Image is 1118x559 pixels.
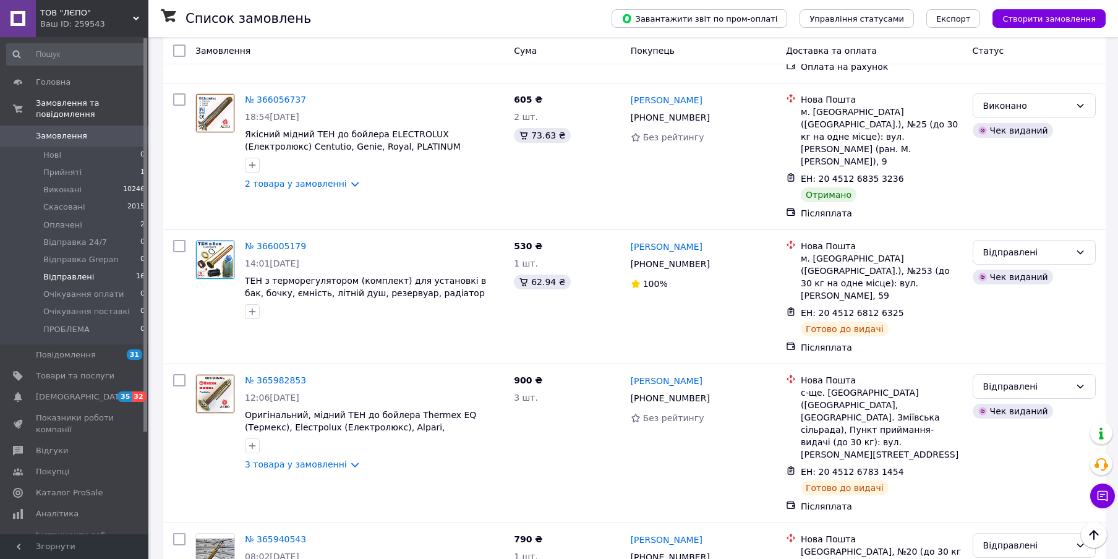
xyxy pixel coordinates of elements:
[973,123,1053,138] div: Чек виданий
[973,270,1053,284] div: Чек виданий
[973,404,1053,419] div: Чек виданий
[196,94,234,132] img: Фото товару
[983,99,1070,113] div: Виконано
[643,413,704,423] span: Без рейтингу
[140,324,145,335] span: 0
[245,241,306,251] a: № 366005179
[245,112,299,122] span: 18:54[DATE]
[36,349,96,361] span: Повідомлення
[801,467,904,477] span: ЕН: 20 4512 6783 1454
[43,254,118,265] span: Відправка Grepan
[36,130,87,142] span: Замовлення
[245,276,486,310] span: ТЕН з терморегулятором (комплект) для установкі в бак, бочку, ємність, літній душ, резервуар, рад...
[140,150,145,161] span: 0
[612,9,787,28] button: Завантажити звіт по пром-оплаті
[786,46,877,56] span: Доставка та оплата
[140,167,145,178] span: 1
[801,308,904,318] span: ЕН: 20 4512 6812 6325
[801,61,963,73] div: Оплата на рахунок
[136,271,145,283] span: 16
[127,349,142,360] span: 31
[43,324,90,335] span: ПРОБЛЕМА
[43,150,61,161] span: Нові
[195,374,235,414] a: Фото товару
[36,508,79,519] span: Аналітика
[936,14,971,23] span: Експорт
[43,184,82,195] span: Виконані
[245,129,461,164] span: Якісний мідний ТЕН до бойлера ELECTROLUX (Електролюкс) Centutio, Genie, Royal, PLATINUM (Платінум...
[186,11,311,26] h1: Список замовлень
[631,46,675,56] span: Покупець
[117,391,132,402] span: 35
[43,237,107,248] span: Відправка 24/7
[801,252,963,302] div: м. [GEOGRAPHIC_DATA] ([GEOGRAPHIC_DATA].), №253 (до 30 кг на одне місце): вул. [PERSON_NAME], 59
[245,179,347,189] a: 2 товара у замовленні
[801,93,963,106] div: Нова Пошта
[195,46,250,56] span: Замовлення
[140,220,145,231] span: 2
[631,534,702,546] a: [PERSON_NAME]
[196,241,234,279] img: Фото товару
[36,530,114,552] span: Інструменти веб-майстра та SEO
[801,500,963,513] div: Післяплата
[127,202,145,213] span: 2015
[643,279,668,289] span: 100%
[36,466,69,477] span: Покупці
[245,375,306,385] a: № 365982853
[195,240,235,279] a: Фото товару
[245,410,476,445] a: Оригінальний, мідний ТЕН до бойлера Thermex EQ (Термекс), Elecтроlux (Електролюкс), Alpari, [PERS...
[801,187,856,202] div: Отримано
[36,412,114,435] span: Показники роботи компанії
[1002,14,1096,23] span: Створити замовлення
[992,9,1106,28] button: Створити замовлення
[801,374,963,386] div: Нова Пошта
[40,7,133,19] span: ТОВ "ЛЄПО"
[245,95,306,105] a: № 366056737
[245,258,299,268] span: 14:01[DATE]
[800,9,914,28] button: Управління статусами
[973,46,1004,56] span: Статус
[140,306,145,317] span: 0
[809,14,904,23] span: Управління статусами
[196,375,234,413] img: Фото товару
[36,98,148,120] span: Замовлення та повідомлення
[245,393,299,403] span: 12:06[DATE]
[514,375,542,385] span: 900 ₴
[36,77,70,88] span: Головна
[514,393,538,403] span: 3 шт.
[43,306,130,317] span: Очікування поставкі
[43,271,94,283] span: Відправлені
[6,43,146,66] input: Пошук
[514,275,570,289] div: 62.94 ₴
[43,289,124,300] span: Очікування оплати
[140,237,145,248] span: 0
[43,220,82,231] span: Оплачені
[983,380,1070,393] div: Відправлені
[245,459,347,469] a: 3 товара у замовленні
[983,539,1070,552] div: Відправлені
[631,94,702,106] a: [PERSON_NAME]
[801,533,963,545] div: Нова Пошта
[631,113,710,122] span: [PHONE_NUMBER]
[140,289,145,300] span: 0
[514,534,542,544] span: 790 ₴
[36,487,103,498] span: Каталог ProSale
[514,241,542,251] span: 530 ₴
[514,46,537,56] span: Cума
[1090,484,1115,508] button: Чат з покупцем
[631,259,710,269] span: [PHONE_NUMBER]
[36,370,114,382] span: Товари та послуги
[36,391,127,403] span: [DEMOGRAPHIC_DATA]
[801,322,889,336] div: Готово до видачі
[43,202,85,213] span: Скасовані
[132,391,146,402] span: 32
[514,128,570,143] div: 73.63 ₴
[123,184,145,195] span: 10246
[43,167,82,178] span: Прийняті
[983,245,1070,259] div: Відправлені
[926,9,981,28] button: Експорт
[631,393,710,403] span: [PHONE_NUMBER]
[514,112,538,122] span: 2 шт.
[801,386,963,461] div: с-ще. [GEOGRAPHIC_DATA] ([GEOGRAPHIC_DATA], [GEOGRAPHIC_DATA]. Зміївська сільрада), Пункт прийман...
